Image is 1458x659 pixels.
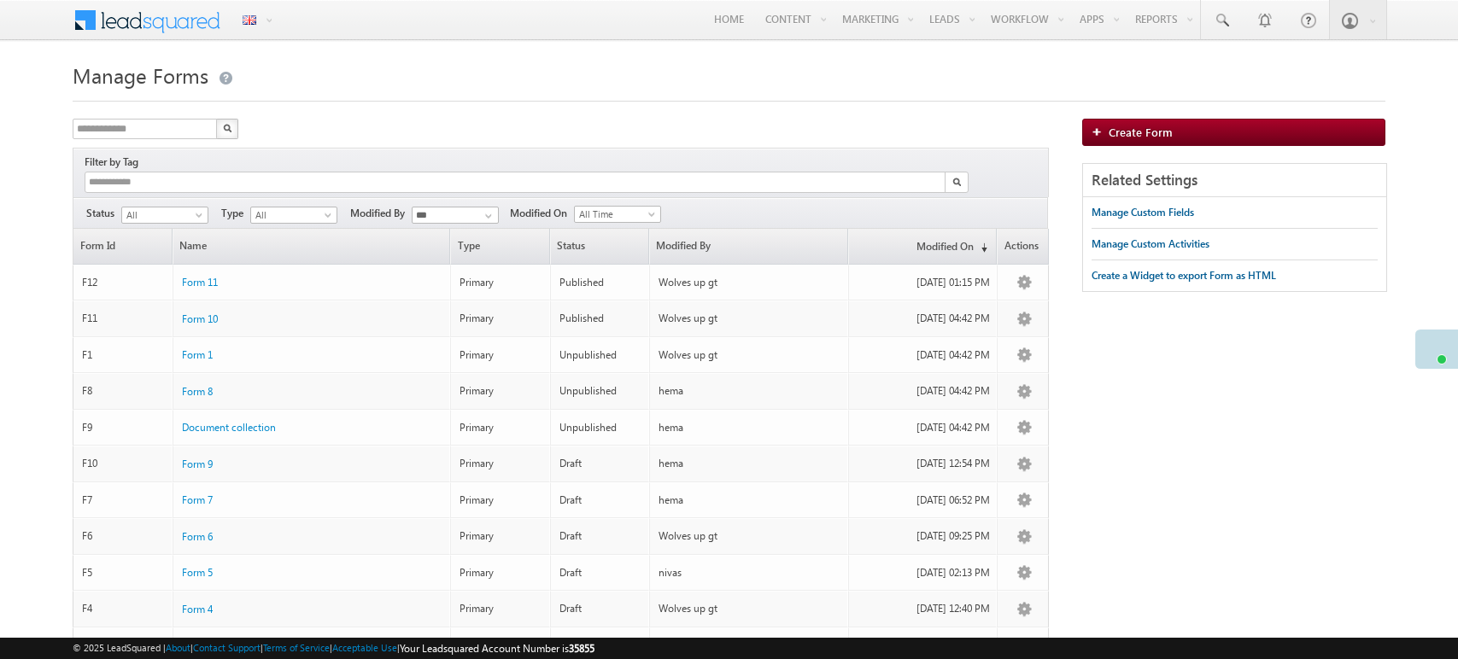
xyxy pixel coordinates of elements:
[460,311,542,326] div: Primary
[182,420,276,435] a: Document collection
[182,384,213,399] a: Form 8
[223,124,231,132] img: Search
[559,456,642,471] div: Draft
[858,311,990,326] div: [DATE] 04:42 PM
[173,229,450,264] a: Name
[460,347,542,363] div: Primary
[73,61,208,89] span: Manage Forms
[82,311,165,326] div: F11
[182,385,213,398] span: Form 8
[251,207,332,223] span: All
[998,229,1047,264] span: Actions
[82,420,165,435] div: F9
[849,229,997,264] a: Modified On(sorted descending)
[400,642,594,655] span: Your Leadsquared Account Number is
[575,207,656,222] span: All Time
[858,420,990,435] div: [DATE] 04:42 PM
[659,347,840,363] div: Wolves up gt
[350,206,412,221] span: Modified By
[82,275,165,290] div: F12
[559,528,642,544] div: Draft
[182,566,213,579] span: Form 5
[182,602,213,617] a: Form 4
[451,229,548,264] span: Type
[559,383,642,399] div: Unpublished
[460,565,542,580] div: Primary
[858,347,990,363] div: [DATE] 04:42 PM
[569,642,594,655] span: 35855
[659,565,840,580] div: nivas
[460,493,542,508] div: Primary
[182,458,213,470] span: Form 9
[858,383,990,399] div: [DATE] 04:42 PM
[82,565,165,580] div: F5
[952,178,961,186] img: Search
[250,207,337,224] a: All
[85,153,144,172] div: Filter by Tag
[858,601,990,616] div: [DATE] 12:40 PM
[460,383,542,399] div: Primary
[659,601,840,616] div: Wolves up gt
[82,493,165,508] div: F7
[182,530,213,543] span: Form 6
[974,241,987,254] span: (sorted descending)
[559,347,642,363] div: Unpublished
[166,642,190,653] a: About
[659,275,840,290] div: Wolves up gt
[182,603,213,615] span: Form 4
[551,229,648,264] span: Status
[82,528,165,544] div: F6
[1092,197,1194,228] a: Manage Custom Fields
[559,311,642,326] div: Published
[659,420,840,435] div: hema
[659,493,840,508] div: hema
[460,456,542,471] div: Primary
[858,565,990,580] div: [DATE] 02:13 PM
[858,493,990,508] div: [DATE] 06:52 PM
[460,601,542,616] div: Primary
[858,275,990,290] div: [DATE] 01:15 PM
[858,528,990,544] div: [DATE] 09:25 PM
[460,420,542,435] div: Primary
[460,528,542,544] div: Primary
[182,493,213,506] span: Form 7
[182,493,213,508] a: Form 7
[182,421,276,434] span: Document collection
[559,565,642,580] div: Draft
[82,383,165,399] div: F8
[559,493,642,508] div: Draft
[121,207,208,224] a: All
[86,206,121,221] span: Status
[182,347,213,363] a: Form 1
[1109,125,1173,139] span: Create Form
[559,420,642,435] div: Unpublished
[221,206,250,221] span: Type
[182,276,218,289] span: Form 11
[182,529,213,545] a: Form 6
[182,312,218,327] a: Form 10
[650,229,847,264] a: Modified By
[73,229,171,264] a: Form Id
[82,456,165,471] div: F10
[559,275,642,290] div: Published
[510,206,574,221] span: Modified On
[574,206,661,223] a: All Time
[82,601,165,616] div: F4
[182,275,218,290] a: Form 11
[182,312,218,325] span: Form 10
[1092,236,1209,252] div: Manage Custom Activities
[858,456,990,471] div: [DATE] 12:54 PM
[193,642,261,653] a: Contact Support
[182,348,213,361] span: Form 1
[182,457,213,472] a: Form 9
[659,456,840,471] div: hema
[1092,229,1209,260] a: Manage Custom Activities
[659,311,840,326] div: Wolves up gt
[1092,205,1194,220] div: Manage Custom Fields
[1092,268,1276,283] div: Create a Widget to export Form as HTML
[332,642,397,653] a: Acceptable Use
[122,207,203,223] span: All
[73,640,594,656] span: © 2025 LeadSquared | | | | |
[1083,164,1386,197] div: Related Settings
[659,383,840,399] div: hema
